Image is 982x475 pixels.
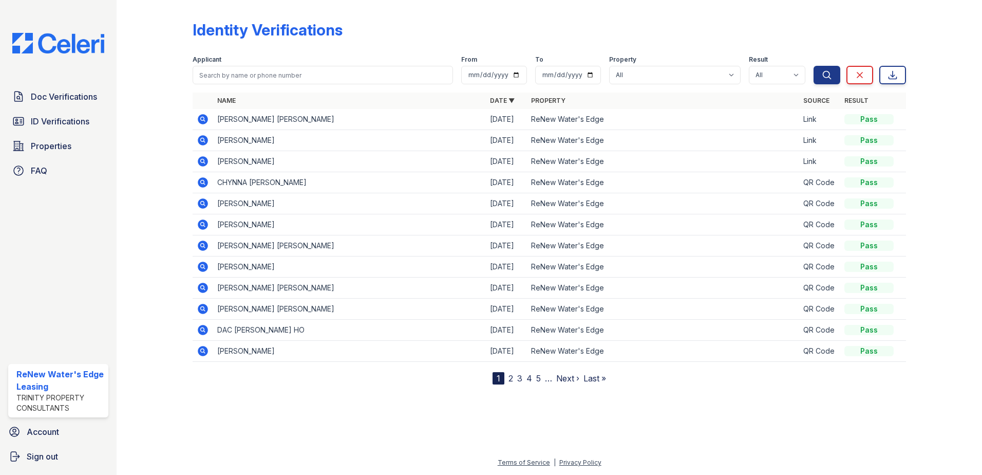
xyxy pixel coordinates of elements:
[527,341,800,362] td: ReNew Water's Edge
[527,130,800,151] td: ReNew Water's Edge
[844,156,894,167] div: Pass
[559,459,601,466] a: Privacy Policy
[531,97,565,104] a: Property
[799,278,840,299] td: QR Code
[844,283,894,293] div: Pass
[461,56,477,64] label: From
[799,193,840,214] td: QR Code
[799,341,840,362] td: QR Code
[527,172,800,193] td: ReNew Water's Edge
[844,325,894,335] div: Pass
[844,304,894,314] div: Pass
[486,278,527,299] td: [DATE]
[535,56,543,64] label: To
[8,136,108,156] a: Properties
[8,111,108,132] a: ID Verifications
[486,235,527,257] td: [DATE]
[27,426,59,438] span: Account
[217,97,236,104] a: Name
[556,373,579,383] a: Next ›
[486,193,527,214] td: [DATE]
[193,56,221,64] label: Applicant
[213,130,486,151] td: [PERSON_NAME]
[31,140,71,152] span: Properties
[609,56,636,64] label: Property
[545,372,552,385] span: …
[213,299,486,320] td: [PERSON_NAME] [PERSON_NAME]
[31,165,47,177] span: FAQ
[527,257,800,278] td: ReNew Water's Edge
[799,257,840,278] td: QR Code
[527,235,800,257] td: ReNew Water's Edge
[213,257,486,278] td: [PERSON_NAME]
[4,33,112,53] img: CE_Logo_Blue-a8612792a0a2168367f1c8372b55b34899dd931a85d93a1a3d3e32e68fde9ad4.png
[27,450,58,463] span: Sign out
[213,341,486,362] td: [PERSON_NAME]
[16,393,104,413] div: Trinity Property Consultants
[799,299,840,320] td: QR Code
[527,320,800,341] td: ReNew Water's Edge
[844,198,894,209] div: Pass
[493,372,504,385] div: 1
[799,172,840,193] td: QR Code
[536,373,541,383] a: 5
[844,262,894,272] div: Pass
[213,109,486,130] td: [PERSON_NAME] [PERSON_NAME]
[527,278,800,299] td: ReNew Water's Edge
[16,368,104,393] div: ReNew Water's Edge Leasing
[527,193,800,214] td: ReNew Water's Edge
[508,373,513,383] a: 2
[213,193,486,214] td: [PERSON_NAME]
[486,151,527,172] td: [DATE]
[749,56,768,64] label: Result
[486,299,527,320] td: [DATE]
[486,257,527,278] td: [DATE]
[554,459,556,466] div: |
[8,160,108,181] a: FAQ
[799,235,840,257] td: QR Code
[486,214,527,235] td: [DATE]
[844,346,894,356] div: Pass
[4,422,112,442] a: Account
[486,130,527,151] td: [DATE]
[527,299,800,320] td: ReNew Water's Edge
[527,151,800,172] td: ReNew Water's Edge
[31,115,89,127] span: ID Verifications
[799,109,840,130] td: Link
[844,220,894,230] div: Pass
[213,151,486,172] td: [PERSON_NAME]
[8,86,108,107] a: Doc Verifications
[844,177,894,188] div: Pass
[844,241,894,251] div: Pass
[213,172,486,193] td: CHYNNA [PERSON_NAME]
[844,135,894,145] div: Pass
[527,109,800,130] td: ReNew Water's Edge
[799,320,840,341] td: QR Code
[527,214,800,235] td: ReNew Water's Edge
[486,320,527,341] td: [DATE]
[844,114,894,124] div: Pass
[486,109,527,130] td: [DATE]
[799,214,840,235] td: QR Code
[486,172,527,193] td: [DATE]
[486,341,527,362] td: [DATE]
[4,446,112,467] a: Sign out
[213,235,486,257] td: [PERSON_NAME] [PERSON_NAME]
[193,66,453,84] input: Search by name or phone number
[31,90,97,103] span: Doc Verifications
[490,97,515,104] a: Date ▼
[803,97,829,104] a: Source
[213,214,486,235] td: [PERSON_NAME]
[193,21,343,39] div: Identity Verifications
[844,97,868,104] a: Result
[213,320,486,341] td: DAC [PERSON_NAME] HO
[517,373,522,383] a: 3
[526,373,532,383] a: 4
[498,459,550,466] a: Terms of Service
[583,373,606,383] a: Last »
[799,151,840,172] td: Link
[213,278,486,299] td: [PERSON_NAME] [PERSON_NAME]
[799,130,840,151] td: Link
